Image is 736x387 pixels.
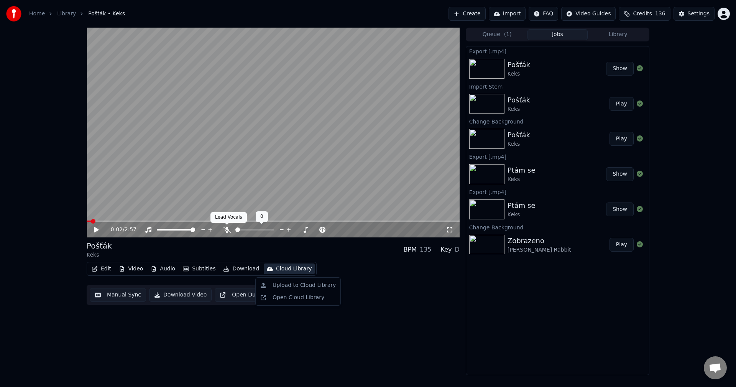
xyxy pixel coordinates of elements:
img: youka [6,6,21,21]
button: Play [609,97,634,111]
div: 135 [420,245,432,254]
div: Open Cloud Library [273,294,324,301]
div: Key [441,245,452,254]
button: Play [609,132,634,146]
div: Change Background [466,117,649,126]
div: 0 [256,211,268,222]
button: Create [449,7,486,21]
div: Export [.mp4] [466,46,649,56]
div: Import Stem [466,82,649,91]
button: Show [606,203,634,216]
span: 0:02 [111,226,123,234]
div: Cloud Library [276,265,312,273]
nav: breadcrumb [29,10,125,18]
div: Ptám se [508,165,536,176]
button: Library [588,29,648,40]
button: Import [489,7,526,21]
button: Settings [674,7,715,21]
span: ( 1 ) [504,31,512,38]
a: Library [57,10,76,18]
span: 136 [655,10,665,18]
div: Keks [87,251,112,259]
div: BPM [404,245,417,254]
div: Change Background [466,222,649,232]
div: Pošťák [508,59,530,70]
div: Lead Vocals [210,212,247,223]
button: Manual Sync [90,288,146,302]
button: Download Video [149,288,212,302]
a: Home [29,10,45,18]
button: Show [606,62,634,76]
div: Keks [508,105,530,113]
div: / [111,226,129,234]
div: Keks [508,70,530,78]
button: FAQ [529,7,558,21]
button: Open Dual Screen [215,288,286,302]
button: Subtitles [180,263,219,274]
div: Pošťák [87,240,112,251]
span: Credits [633,10,652,18]
div: D [455,245,460,254]
button: Video Guides [561,7,616,21]
div: Zobrazeno [508,235,571,246]
span: Pošťák • Keks [88,10,125,18]
span: 2:57 [125,226,136,234]
button: Show [606,167,634,181]
div: Export [.mp4] [466,187,649,196]
div: Upload to Cloud Library [273,282,336,289]
button: Download [220,263,262,274]
div: Ptám se [508,200,536,211]
div: Export [.mp4] [466,152,649,161]
div: [PERSON_NAME] Rabbit [508,246,571,254]
button: Credits136 [619,7,670,21]
div: Keks [508,211,536,219]
button: Video [116,263,146,274]
button: Jobs [527,29,588,40]
button: Audio [148,263,178,274]
button: Edit [89,263,114,274]
div: Otevřený chat [704,356,727,379]
div: Pošťák [508,95,530,105]
button: Play [609,238,634,252]
div: Pošťák [508,130,530,140]
div: Keks [508,176,536,183]
button: Queue [467,29,527,40]
div: Settings [688,10,710,18]
div: Keks [508,140,530,148]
